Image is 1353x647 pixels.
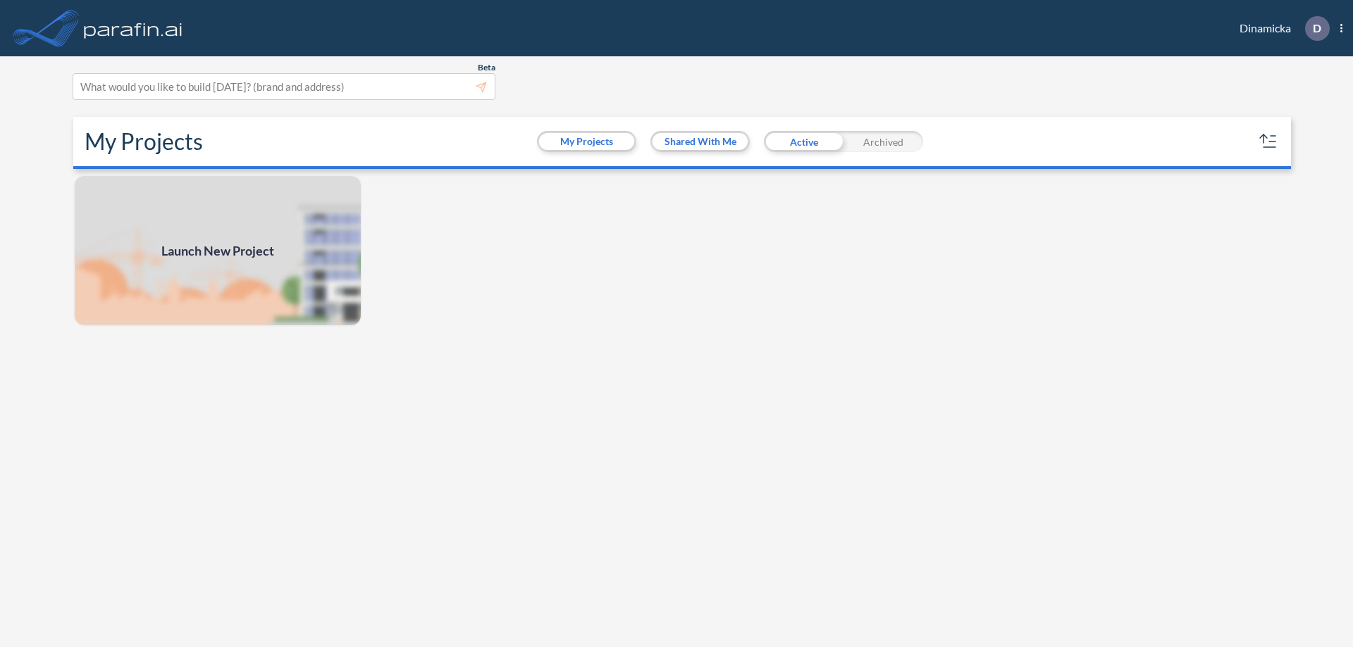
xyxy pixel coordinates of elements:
[478,62,495,73] span: Beta
[1257,130,1280,153] button: sort
[539,133,634,150] button: My Projects
[653,133,748,150] button: Shared With Me
[161,241,274,260] span: Launch New Project
[764,131,844,152] div: Active
[73,175,362,327] a: Launch New Project
[73,175,362,327] img: add
[85,128,203,155] h2: My Projects
[81,14,185,42] img: logo
[844,131,923,152] div: Archived
[1313,22,1321,34] p: D
[1218,16,1342,41] div: Dinamicka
